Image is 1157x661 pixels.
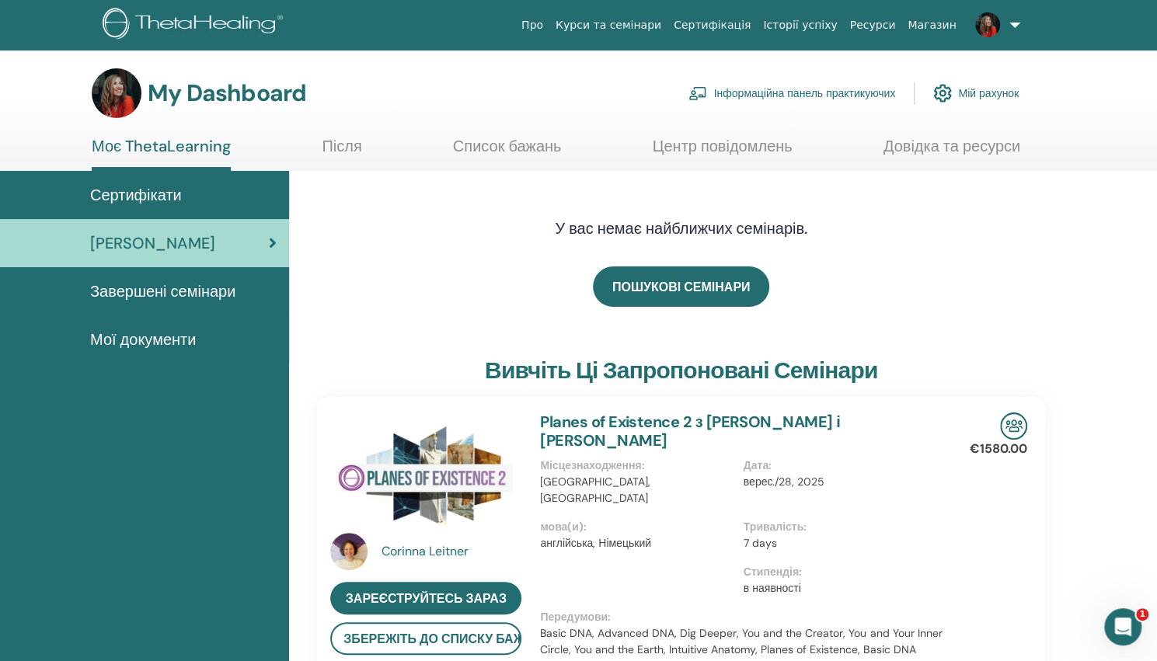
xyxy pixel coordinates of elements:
a: Corinna Leitner [382,542,525,561]
p: 7 days [744,535,937,551]
a: Planes of Existence 2 з [PERSON_NAME] і [PERSON_NAME] [540,412,840,451]
img: cog.svg [933,80,952,106]
span: [PERSON_NAME] [90,231,215,255]
img: Planes of Existence 2 [330,412,521,537]
a: Сертифікація [667,11,757,40]
img: default.jpg [975,12,1000,37]
span: Сертифікати [90,183,182,207]
button: Збережіть до списку бажань [330,622,521,655]
a: Інформаційна панель практикуючих [688,76,895,110]
a: Після [322,137,361,167]
span: ПОШУКОВІ СЕМІНАРИ [612,279,750,295]
img: chalkboard-teacher.svg [688,86,707,100]
img: default.jpg [330,533,368,570]
a: Курси та семінари [549,11,667,40]
a: Ресурси [844,11,902,40]
p: верес./28, 2025 [744,474,937,490]
iframe: Intercom live chat [1104,608,1141,645]
a: Про [515,11,549,40]
p: Передумови : [540,609,946,625]
span: Мої документи [90,328,196,351]
a: Моє ThetaLearning [92,137,231,171]
a: Зареєструйтесь зараз [330,582,521,614]
img: default.jpg [92,68,141,118]
span: 1 [1136,608,1148,621]
p: [GEOGRAPHIC_DATA], [GEOGRAPHIC_DATA] [540,474,734,506]
h3: My Dashboard [148,79,306,107]
h4: У вас немає найближчих семінарів. [437,219,926,238]
img: In-Person Seminar [1000,412,1027,440]
h3: Вивчіть ці запропоновані семінари [485,357,878,384]
span: Завершені семінари [90,280,235,303]
p: в наявності [744,580,937,597]
a: Список бажань [453,137,562,167]
a: Історії успіху [757,11,843,40]
a: Мій рахунок [933,76,1019,110]
a: Центр повідомлень [652,137,792,167]
p: Дата : [744,457,937,474]
a: Довідка та ресурси [883,137,1020,167]
p: англійська, Німецький [540,535,734,551]
p: мова(и) : [540,519,734,535]
img: logo.png [103,8,288,43]
p: Стипендія : [744,564,937,580]
a: Магазин [901,11,962,40]
p: €1580.00 [970,440,1027,458]
p: Місцезнаходження : [540,457,734,474]
a: ПОШУКОВІ СЕМІНАРИ [593,266,769,307]
p: Тривалість : [744,519,937,535]
span: Зареєструйтесь зараз [346,590,507,607]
